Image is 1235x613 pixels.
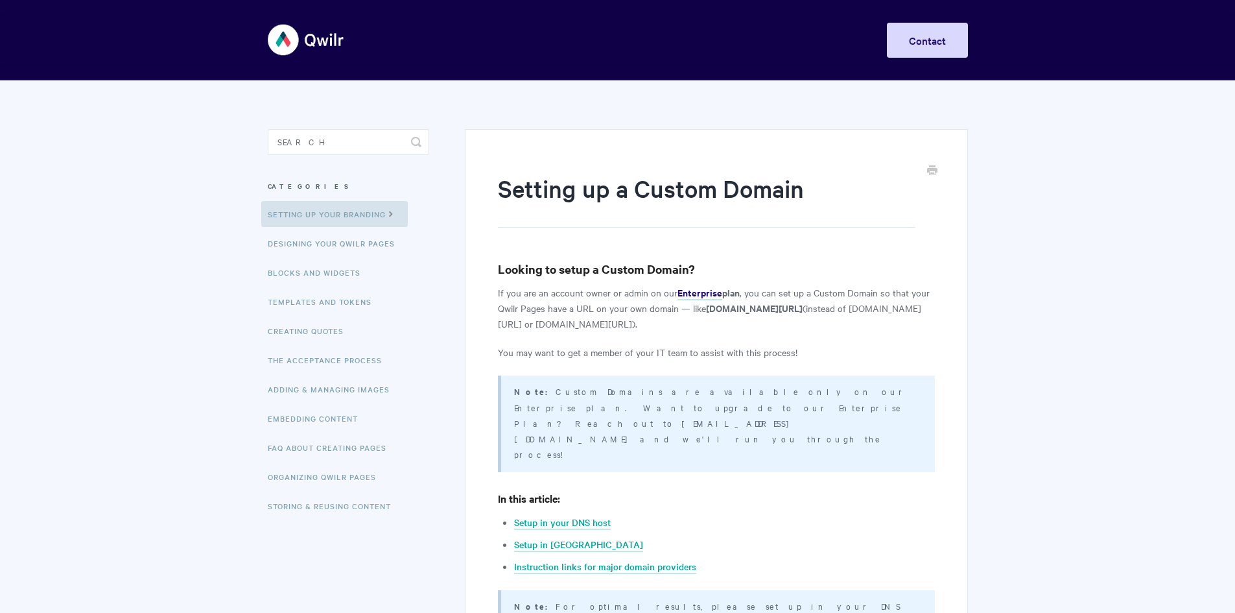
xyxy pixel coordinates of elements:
p: If you are an account owner or admin on our , you can set up a Custom Domain so that your Qwilr P... [498,285,934,331]
p: Custom Domains are available only on our Enterprise plan. Want to upgrade to our Enterprise Plan?... [514,383,918,462]
a: Adding & Managing Images [268,376,399,402]
p: You may want to get a member of your IT team to assist with this process! [498,344,934,360]
a: Templates and Tokens [268,289,381,315]
h1: Setting up a Custom Domain [498,172,915,228]
strong: plan [722,285,740,299]
a: Print this Article [927,164,937,178]
a: Blocks and Widgets [268,259,370,285]
h3: Categories [268,174,429,198]
strong: In this article: [498,491,560,505]
h3: Looking to setup a Custom Domain? [498,260,934,278]
strong: Enterprise [677,285,722,299]
a: Creating Quotes [268,318,353,344]
a: Contact [887,23,968,58]
a: Setting up your Branding [261,201,408,227]
a: Storing & Reusing Content [268,493,401,519]
a: Setup in your DNS host [514,516,611,530]
a: Designing Your Qwilr Pages [268,230,405,256]
strong: [DOMAIN_NAME][URL] [706,301,803,315]
img: Qwilr Help Center [268,16,345,64]
a: FAQ About Creating Pages [268,435,396,461]
strong: Note: [514,600,556,612]
a: Instruction links for major domain providers [514,560,696,574]
a: Embedding Content [268,405,368,431]
a: Setup in [GEOGRAPHIC_DATA] [514,538,643,552]
a: The Acceptance Process [268,347,392,373]
a: Organizing Qwilr Pages [268,464,386,490]
a: Enterprise [677,286,722,300]
input: Search [268,129,429,155]
strong: Note: [514,385,556,398]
